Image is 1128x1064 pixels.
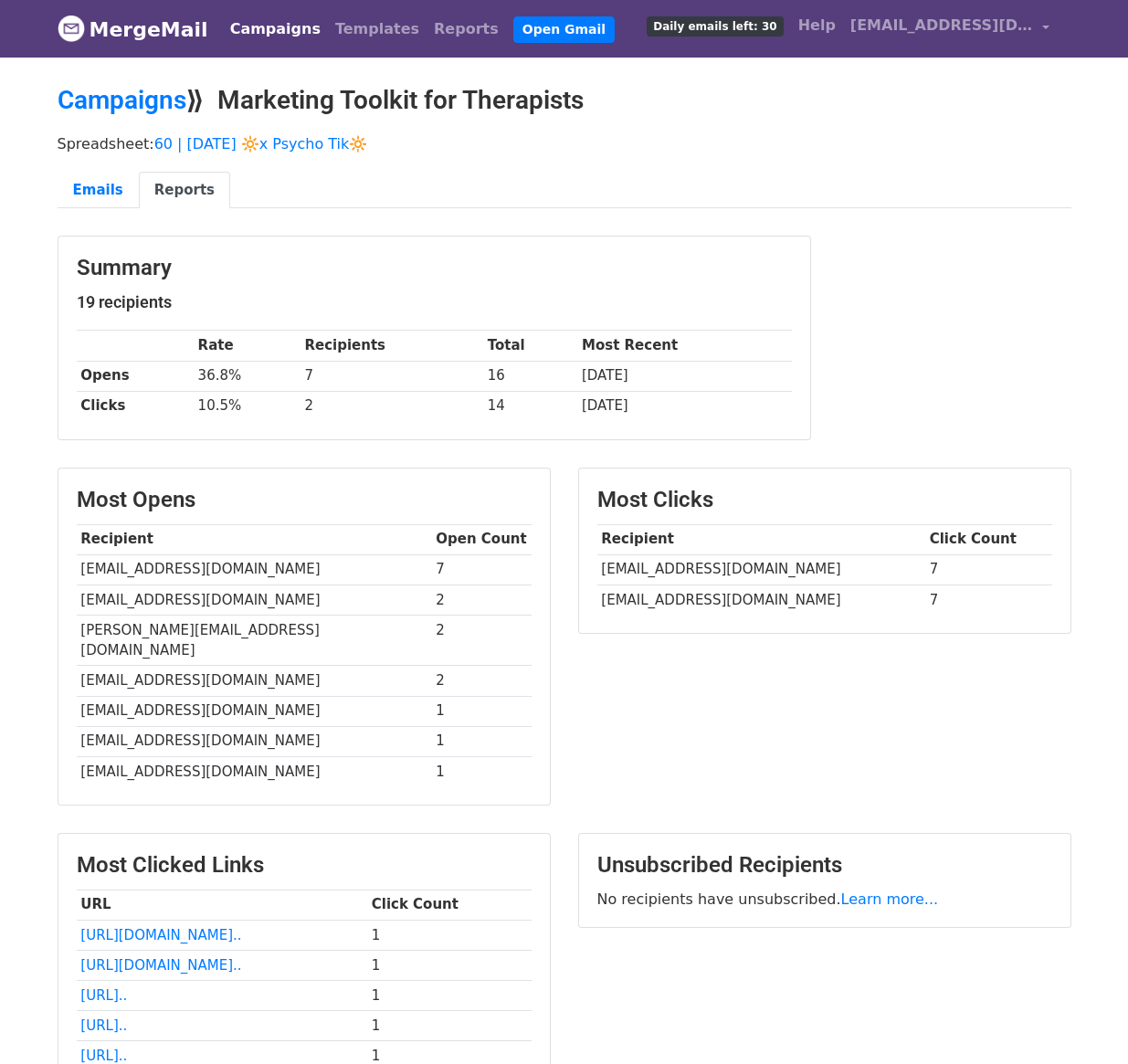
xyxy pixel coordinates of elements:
td: 14 [483,391,577,421]
td: [EMAIL_ADDRESS][DOMAIN_NAME] [597,585,925,615]
a: [EMAIL_ADDRESS][DOMAIN_NAME] [843,7,1057,50]
td: [PERSON_NAME][EMAIL_ADDRESS][DOMAIN_NAME] [77,615,432,666]
a: Learn more... [841,890,939,908]
a: Templates [328,11,427,47]
p: No recipients have unsubscribed. [597,890,1052,909]
td: 2 [432,615,532,666]
a: [URL][DOMAIN_NAME].. [80,957,241,974]
td: [EMAIL_ADDRESS][DOMAIN_NAME] [77,585,432,615]
a: Campaigns [223,11,328,47]
th: Clicks [77,391,194,421]
th: Rate [194,331,300,361]
th: Open Count [432,524,532,554]
h3: Summary [77,255,792,281]
td: 7 [300,361,483,391]
td: [EMAIL_ADDRESS][DOMAIN_NAME] [77,696,432,726]
th: Recipient [597,524,925,554]
a: 60 | [DATE] 🔆x Psycho Tik🔆 [154,135,368,153]
iframe: Chat Widget [1037,976,1128,1064]
h2: ⟫ Marketing Toolkit for Therapists [58,85,1071,116]
a: Reports [139,172,230,209]
td: 16 [483,361,577,391]
td: 1 [432,696,532,726]
a: [URL][DOMAIN_NAME].. [80,927,241,943]
th: Most Recent [577,331,791,361]
th: Click Count [925,524,1052,554]
th: Recipients [300,331,483,361]
a: Help [791,7,843,44]
img: MergeMail logo [58,15,85,42]
a: [URL].. [80,1048,127,1064]
a: Reports [427,11,506,47]
h3: Most Opens [77,487,532,513]
h3: Most Clicked Links [77,852,532,879]
td: 1 [367,920,532,950]
td: 7 [925,585,1052,615]
a: [URL].. [80,987,127,1004]
td: [EMAIL_ADDRESS][DOMAIN_NAME] [597,554,925,585]
td: 2 [432,585,532,615]
h3: Most Clicks [597,487,1052,513]
a: Open Gmail [513,16,615,43]
h5: 19 recipients [77,292,792,312]
a: [URL].. [80,1017,127,1034]
a: Campaigns [58,85,186,115]
span: Daily emails left: 30 [647,16,783,37]
th: Opens [77,361,194,391]
td: 1 [367,980,532,1010]
p: Spreadsheet: [58,134,1071,153]
th: Click Count [367,890,532,920]
td: [DATE] [577,361,791,391]
td: [EMAIL_ADDRESS][DOMAIN_NAME] [77,726,432,756]
td: [EMAIL_ADDRESS][DOMAIN_NAME] [77,554,432,585]
td: 1 [432,726,532,756]
td: [EMAIL_ADDRESS][DOMAIN_NAME] [77,756,432,786]
th: Total [483,331,577,361]
td: [DATE] [577,391,791,421]
th: Recipient [77,524,432,554]
td: 2 [432,666,532,696]
td: 10.5% [194,391,300,421]
a: Emails [58,172,139,209]
td: 1 [432,756,532,786]
td: 1 [367,1010,532,1040]
td: 36.8% [194,361,300,391]
td: [EMAIL_ADDRESS][DOMAIN_NAME] [77,666,432,696]
td: 7 [925,554,1052,585]
th: URL [77,890,367,920]
a: Daily emails left: 30 [639,7,790,44]
h3: Unsubscribed Recipients [597,852,1052,879]
span: [EMAIL_ADDRESS][DOMAIN_NAME] [850,15,1033,37]
td: 1 [367,950,532,980]
a: MergeMail [58,10,208,48]
td: 7 [432,554,532,585]
td: 2 [300,391,483,421]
